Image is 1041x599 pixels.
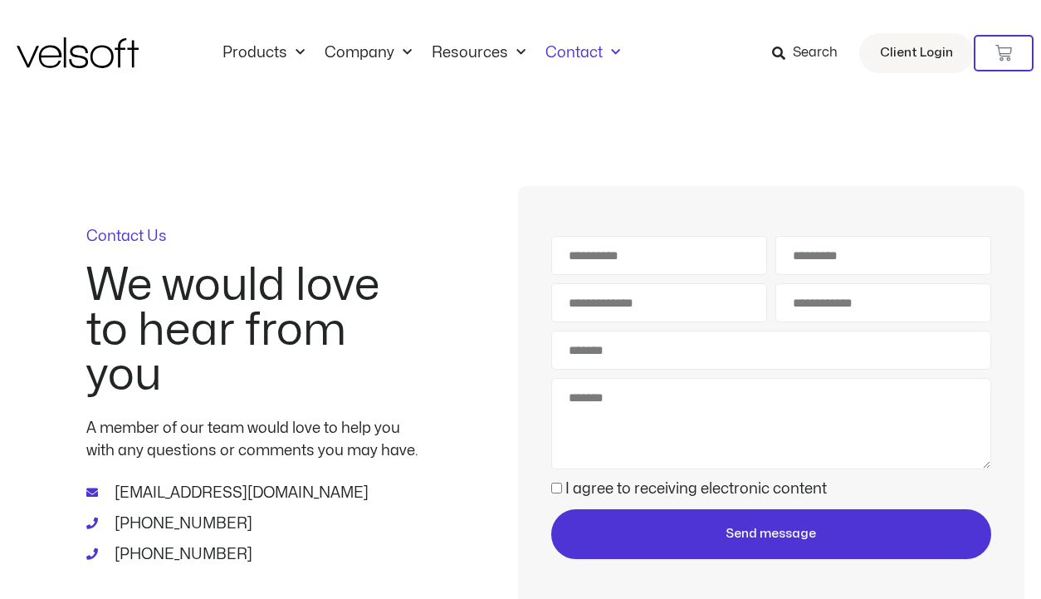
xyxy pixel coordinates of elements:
[535,44,630,62] a: ContactMenu Toggle
[110,543,252,566] span: [PHONE_NUMBER]
[110,482,369,504] span: [EMAIL_ADDRESS][DOMAIN_NAME]
[86,482,418,504] a: [EMAIL_ADDRESS][DOMAIN_NAME]
[726,524,816,544] span: Send message
[565,482,827,496] label: I agree to receiving electronic content
[86,229,418,244] p: Contact Us
[793,42,838,64] span: Search
[880,42,953,64] span: Client Login
[859,33,974,73] a: Client Login
[422,44,535,62] a: ResourcesMenu Toggle
[17,37,139,68] img: Velsoft Training Materials
[213,44,315,62] a: ProductsMenu Toggle
[86,417,418,462] p: A member of our team would love to help you with any questions or comments you may have.
[110,513,252,535] span: [PHONE_NUMBER]
[551,509,991,559] button: Send message
[213,44,630,62] nav: Menu
[86,263,418,398] h2: We would love to hear from you
[315,44,422,62] a: CompanyMenu Toggle
[772,39,849,67] a: Search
